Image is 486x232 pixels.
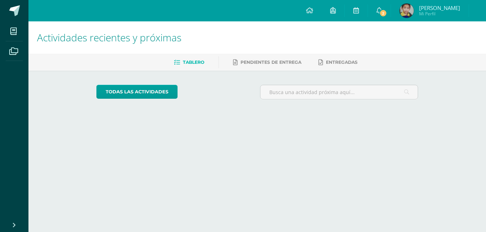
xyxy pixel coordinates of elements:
[174,57,204,68] a: Tablero
[326,60,358,65] span: Entregadas
[183,60,204,65] span: Tablero
[419,11,460,17] span: Mi Perfil
[419,4,460,11] span: [PERSON_NAME]
[318,57,358,68] a: Entregadas
[241,60,301,65] span: Pendientes de entrega
[233,57,301,68] a: Pendientes de entrega
[379,9,387,17] span: 2
[400,4,414,18] img: 5486c5ccd2ebda33be400bb8aec7f81f.png
[96,85,178,99] a: todas las Actividades
[37,31,181,44] span: Actividades recientes y próximas
[260,85,418,99] input: Busca una actividad próxima aquí...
